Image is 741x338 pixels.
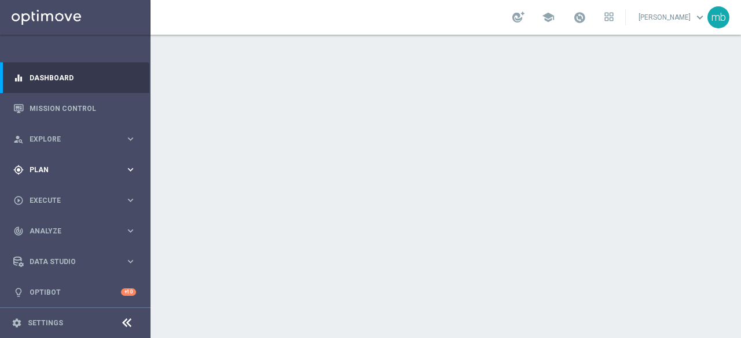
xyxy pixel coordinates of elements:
div: +10 [121,288,136,296]
a: Optibot [30,277,121,307]
div: Execute [13,195,125,206]
div: Explore [13,134,125,144]
span: keyboard_arrow_down [694,11,706,24]
div: Dashboard [13,62,136,93]
button: equalizer Dashboard [13,73,137,83]
i: gps_fixed [13,165,24,175]
i: play_circle_outline [13,195,24,206]
i: equalizer [13,73,24,83]
i: keyboard_arrow_right [125,195,136,206]
span: Data Studio [30,258,125,265]
i: track_changes [13,226,24,236]
a: Settings [28,320,63,326]
i: keyboard_arrow_right [125,133,136,144]
span: Plan [30,166,125,173]
button: gps_fixed Plan keyboard_arrow_right [13,165,137,174]
i: keyboard_arrow_right [125,225,136,236]
button: play_circle_outline Execute keyboard_arrow_right [13,196,137,205]
button: lightbulb Optibot +10 [13,288,137,297]
i: person_search [13,134,24,144]
i: settings [12,318,22,328]
button: track_changes Analyze keyboard_arrow_right [13,226,137,236]
a: Mission Control [30,93,136,124]
div: Optibot [13,277,136,307]
i: keyboard_arrow_right [125,164,136,175]
div: mb [707,6,729,28]
i: keyboard_arrow_right [125,256,136,267]
i: lightbulb [13,287,24,298]
div: Data Studio [13,257,125,267]
button: person_search Explore keyboard_arrow_right [13,135,137,144]
button: Data Studio keyboard_arrow_right [13,257,137,266]
div: Mission Control [13,93,136,124]
div: Plan [13,165,125,175]
button: Mission Control [13,104,137,113]
a: Dashboard [30,62,136,93]
span: school [542,11,555,24]
span: Explore [30,136,125,143]
a: [PERSON_NAME]keyboard_arrow_down [637,9,707,26]
span: Execute [30,197,125,204]
span: Analyze [30,228,125,235]
div: Analyze [13,226,125,236]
